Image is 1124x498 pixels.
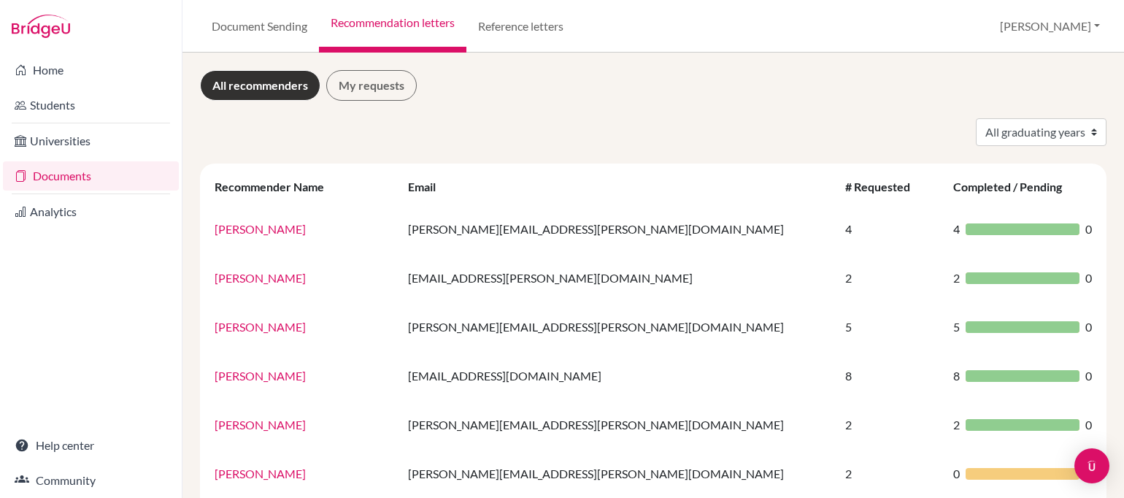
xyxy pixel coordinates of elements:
[993,12,1106,40] button: [PERSON_NAME]
[3,55,179,85] a: Home
[953,269,960,287] span: 2
[399,302,836,351] td: [PERSON_NAME][EMAIL_ADDRESS][PERSON_NAME][DOMAIN_NAME]
[3,197,179,226] a: Analytics
[1085,318,1092,336] span: 0
[1085,416,1092,434] span: 0
[215,418,306,432] a: [PERSON_NAME]
[953,180,1077,194] div: Completed / Pending
[836,351,944,400] td: 8
[845,180,925,194] div: # Requested
[3,161,179,191] a: Documents
[836,400,944,449] td: 2
[953,318,960,336] span: 5
[953,221,960,238] span: 4
[3,91,179,120] a: Students
[399,253,836,302] td: [EMAIL_ADDRESS][PERSON_NAME][DOMAIN_NAME]
[399,351,836,400] td: [EMAIL_ADDRESS][DOMAIN_NAME]
[399,449,836,498] td: [PERSON_NAME][EMAIL_ADDRESS][PERSON_NAME][DOMAIN_NAME]
[953,465,960,483] span: 0
[215,271,306,285] a: [PERSON_NAME]
[408,180,450,194] div: Email
[215,369,306,383] a: [PERSON_NAME]
[12,15,70,38] img: Bridge-U
[200,70,320,101] a: All recommenders
[215,180,339,194] div: Recommender Name
[1085,269,1092,287] span: 0
[953,367,960,385] span: 8
[3,431,179,460] a: Help center
[953,416,960,434] span: 2
[326,70,417,101] a: My requests
[215,320,306,334] a: [PERSON_NAME]
[1085,367,1092,385] span: 0
[836,449,944,498] td: 2
[1085,221,1092,238] span: 0
[836,253,944,302] td: 2
[399,400,836,449] td: [PERSON_NAME][EMAIL_ADDRESS][PERSON_NAME][DOMAIN_NAME]
[3,466,179,495] a: Community
[836,302,944,351] td: 5
[836,204,944,253] td: 4
[3,126,179,156] a: Universities
[215,467,306,480] a: [PERSON_NAME]
[215,222,306,236] a: [PERSON_NAME]
[1074,448,1109,483] div: Open Intercom Messenger
[399,204,836,253] td: [PERSON_NAME][EMAIL_ADDRESS][PERSON_NAME][DOMAIN_NAME]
